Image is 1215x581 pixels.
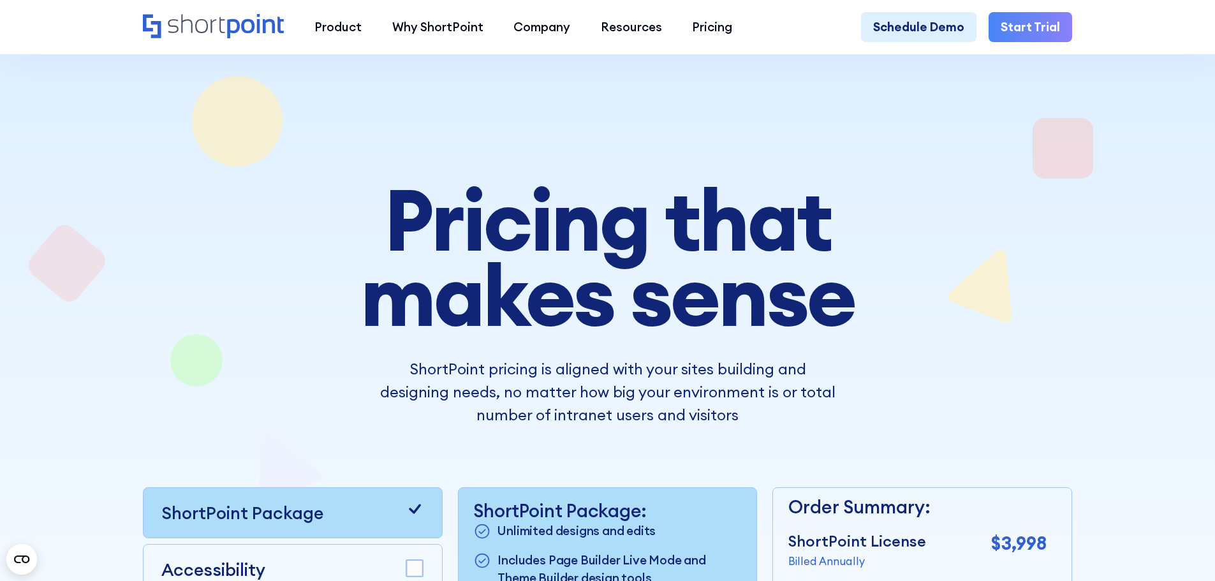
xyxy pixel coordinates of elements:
h1: Pricing that makes sense [266,182,950,334]
a: Why ShortPoint [377,12,499,43]
p: ShortPoint Package [161,500,323,526]
p: Billed Annually [788,553,926,569]
p: ShortPoint License [788,530,926,553]
button: Open CMP widget [6,544,37,575]
p: ShortPoint Package: [473,500,741,522]
p: Order Summary: [788,494,1047,521]
div: Pricing [692,18,732,36]
p: ShortPoint pricing is aligned with your sites building and designing needs, no matter how big you... [379,358,835,426]
a: Product [299,12,377,43]
div: Resources [601,18,662,36]
p: Unlimited designs and edits [497,522,656,542]
iframe: Chat Widget [1151,520,1215,581]
div: Why ShortPoint [392,18,483,36]
a: Company [498,12,585,43]
div: Product [314,18,362,36]
div: Company [513,18,570,36]
p: $3,998 [991,530,1047,557]
a: Schedule Demo [861,12,976,43]
a: Start Trial [989,12,1072,43]
a: Pricing [677,12,748,43]
a: Home [143,14,284,40]
a: Resources [585,12,677,43]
